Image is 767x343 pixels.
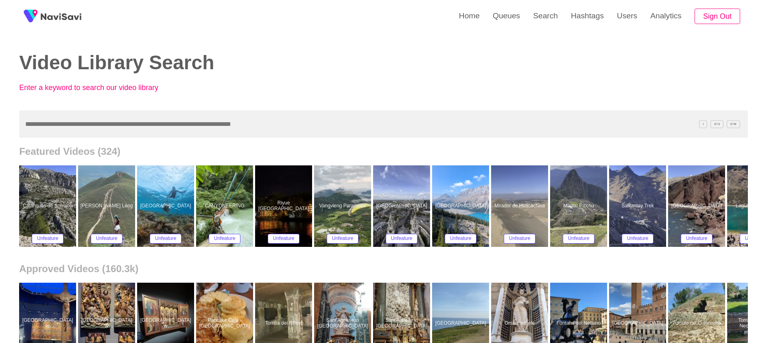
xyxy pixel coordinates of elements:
[19,263,748,275] h2: Approved Videos (160.3k)
[91,234,123,244] button: Unfeature
[445,234,477,244] button: Unfeature
[681,234,713,244] button: Unfeature
[622,234,654,244] button: Unfeature
[20,6,41,26] img: fireSpot
[255,165,314,247] a: Riyue [GEOGRAPHIC_DATA]Riyue Shuangta Cultural ParkUnfeature
[209,234,241,244] button: Unfeature
[19,146,748,157] h2: Featured Videos (324)
[196,165,255,247] a: CANYONEERINGCANYONEERINGUnfeature
[432,165,491,247] a: [GEOGRAPHIC_DATA]Peyto LakeUnfeature
[609,165,668,247] a: Salkantay TrekSalkantay TrekUnfeature
[563,234,595,244] button: Unfeature
[314,165,373,247] a: Vangvieng ParamotorVangvieng ParamotorUnfeature
[32,234,64,244] button: Unfeature
[19,52,371,74] h2: Video Library Search
[150,234,182,244] button: Unfeature
[727,120,740,128] span: C^K
[327,234,359,244] button: Unfeature
[710,120,723,128] span: C^J
[491,165,550,247] a: Mirador de HuacachinaMirador de HuacachinaUnfeature
[41,12,81,20] img: fireSpot
[695,9,740,24] button: Sign Out
[668,165,727,247] a: [GEOGRAPHIC_DATA]Red BeachUnfeature
[373,165,432,247] a: [GEOGRAPHIC_DATA]Catedral de San Pablo de LondresUnfeature
[504,234,536,244] button: Unfeature
[550,165,609,247] a: Machu PicchuMachu PicchuUnfeature
[137,165,196,247] a: [GEOGRAPHIC_DATA]Panagsama BeachUnfeature
[699,120,707,128] span: /
[268,234,300,244] button: Unfeature
[386,234,418,244] button: Unfeature
[78,165,137,247] a: [PERSON_NAME] LengKai Kung LengUnfeature
[19,165,78,247] a: Calanques de SormiouCalanques de SormiouUnfeature
[19,84,198,92] p: Enter a keyword to search our video library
